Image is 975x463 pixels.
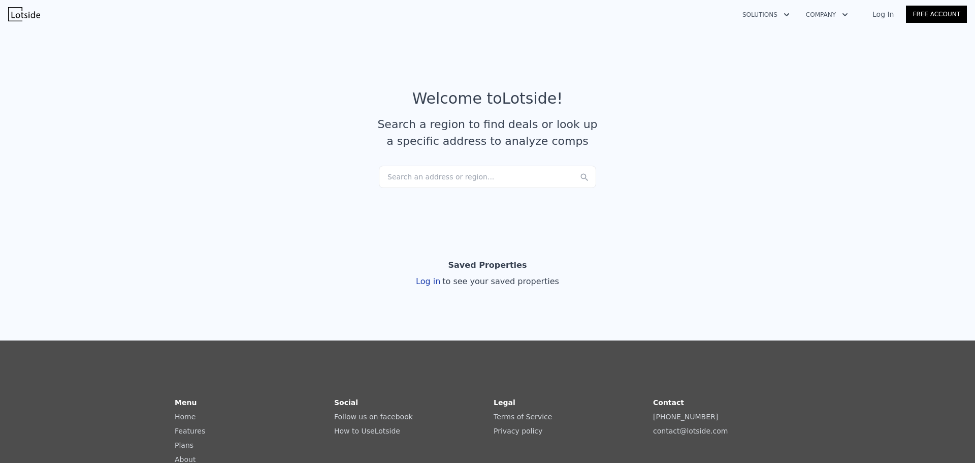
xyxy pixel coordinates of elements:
span: to see your saved properties [440,276,559,286]
a: [PHONE_NUMBER] [653,413,718,421]
button: Solutions [734,6,798,24]
strong: Menu [175,398,197,407]
a: Terms of Service [494,413,552,421]
div: Saved Properties [448,255,527,275]
a: Plans [175,441,193,449]
strong: Social [334,398,358,407]
div: Search an address or region... [379,166,596,188]
a: Log In [860,9,906,19]
a: How to UseLotside [334,427,400,435]
div: Search a region to find deals or look up a specific address to analyze comps [374,116,601,149]
a: Free Account [906,6,967,23]
a: Follow us on facebook [334,413,413,421]
button: Company [798,6,856,24]
a: Features [175,427,205,435]
strong: Legal [494,398,515,407]
a: Home [175,413,196,421]
div: Log in [416,275,559,288]
div: Welcome to Lotside ! [412,89,563,108]
a: contact@lotside.com [653,427,728,435]
a: Privacy policy [494,427,542,435]
strong: Contact [653,398,684,407]
img: Lotside [8,7,40,21]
